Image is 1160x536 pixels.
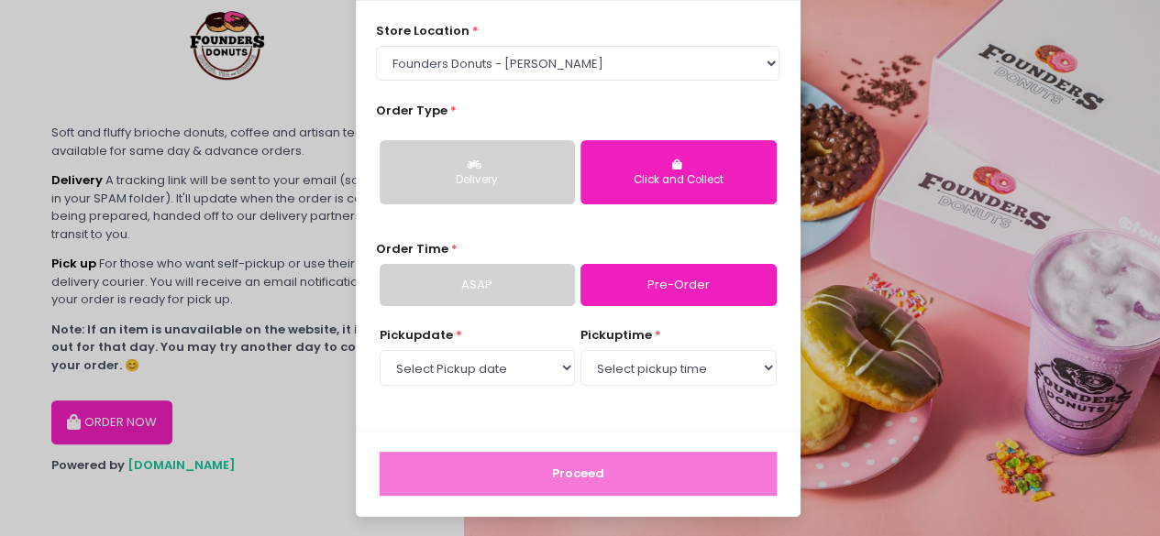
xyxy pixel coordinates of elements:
span: Pickup date [380,326,453,344]
span: store location [376,22,470,39]
div: Click and Collect [593,172,763,189]
button: Click and Collect [580,140,776,204]
button: Proceed [380,452,777,496]
div: Delivery [392,172,562,189]
a: Pre-Order [580,264,776,306]
a: ASAP [380,264,575,306]
span: Order Time [376,240,448,257]
button: Delivery [380,140,575,204]
span: pickup time [580,326,652,344]
span: Order Type [376,102,447,119]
